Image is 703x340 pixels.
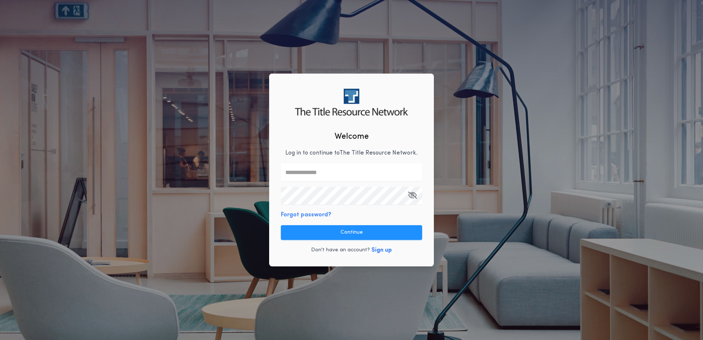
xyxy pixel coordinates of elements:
[408,187,417,205] button: Open Keeper Popup
[335,131,369,143] h2: Welcome
[371,246,392,255] button: Sign up
[295,89,408,116] img: logo
[281,225,422,240] button: Continue
[311,247,370,254] p: Don't have an account?
[285,149,418,157] p: Log in to continue to The Title Resource Network .
[281,187,422,205] input: Open Keeper Popup
[281,210,331,219] button: Forgot password?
